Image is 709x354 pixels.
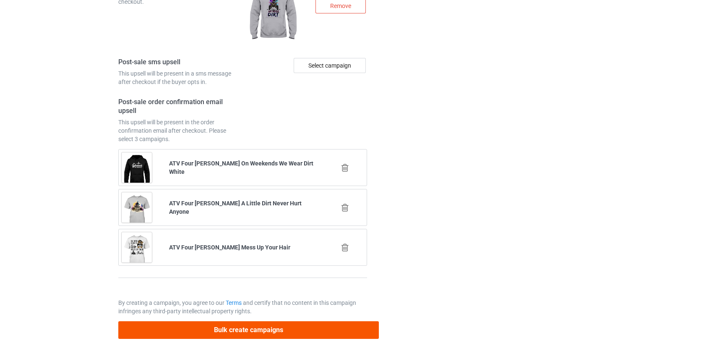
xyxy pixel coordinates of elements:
[169,244,290,251] b: ATV Four [PERSON_NAME] Mess Up Your Hair
[118,98,240,115] h4: Post-sale order confirmation email upsell
[169,200,302,215] b: ATV Four [PERSON_NAME] A Little Dirt Never Hurt Anyone
[169,160,313,175] b: ATV Four [PERSON_NAME] On Weekends We Wear Dirt White
[118,299,368,315] p: By creating a campaign, you agree to our and certify that no content in this campaign infringes a...
[294,58,366,73] div: Select campaign
[118,69,240,86] div: This upsell will be present in a sms message after checkout if the buyer opts in.
[118,58,240,67] h4: Post-sale sms upsell
[118,118,240,143] div: This upsell will be present in the order confirmation email after checkout. Please select 3 campa...
[226,299,242,306] a: Terms
[118,321,379,338] button: Bulk create campaigns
